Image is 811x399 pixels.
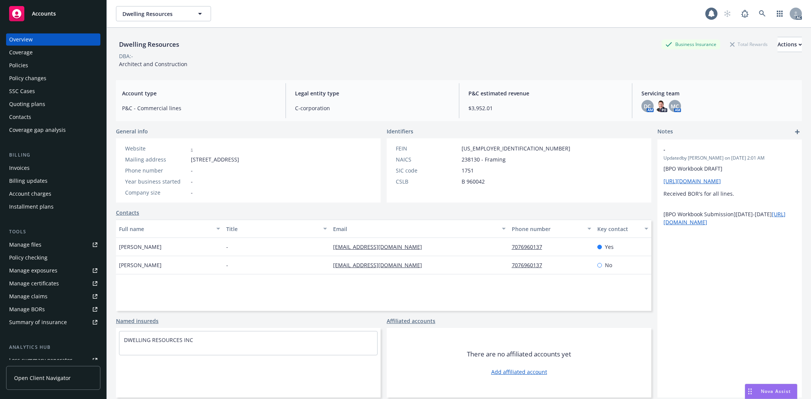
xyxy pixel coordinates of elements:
a: Coverage gap analysis [6,124,100,136]
div: Key contact [597,225,640,233]
div: Contacts [9,111,31,123]
div: Website [125,144,188,152]
span: Identifiers [387,127,413,135]
div: Installment plans [9,201,54,213]
div: Quoting plans [9,98,45,110]
div: Mailing address [125,155,188,163]
div: NAICS [396,155,459,163]
div: Invoices [9,162,30,174]
span: Nova Assist [761,388,791,394]
a: add [793,127,802,136]
div: Policies [9,59,28,71]
div: Tools [6,228,100,236]
a: Affiliated accounts [387,317,435,325]
a: Search [755,6,770,21]
span: $3,952.01 [468,104,623,112]
span: - [226,261,228,269]
a: [EMAIL_ADDRESS][DOMAIN_NAME] [333,261,428,269]
button: Nova Assist [745,384,797,399]
div: CSLB [396,177,459,185]
a: Accounts [6,3,100,24]
span: [PERSON_NAME] [119,261,162,269]
span: Servicing team [641,89,796,97]
a: - [191,145,193,152]
span: Open Client Navigator [14,374,71,382]
div: Coverage [9,46,33,59]
span: Legal entity type [295,89,449,97]
div: Overview [9,33,33,46]
a: 7076960137 [512,243,548,250]
div: Loss summary generator [9,354,72,366]
a: Loss summary generator [6,354,100,366]
a: Policy checking [6,252,100,264]
button: Email [330,220,508,238]
a: Switch app [772,6,787,21]
button: Actions [778,37,802,52]
a: DWELLING RESOURCES INC [124,336,193,344]
p: [BPO Workbook Submission][DATE]-[DATE] [663,210,796,226]
div: Billing updates [9,175,48,187]
div: FEIN [396,144,459,152]
a: Installment plans [6,201,100,213]
button: Title [223,220,330,238]
span: - [226,243,228,251]
span: There are no affiliated accounts yet [467,350,571,359]
div: Analytics hub [6,344,100,351]
button: Full name [116,220,223,238]
span: - [191,166,193,174]
a: Policy changes [6,72,100,84]
a: SSC Cases [6,85,100,97]
div: Summary of insurance [9,316,67,328]
span: [STREET_ADDRESS] [191,155,239,163]
a: Summary of insurance [6,316,100,328]
span: - [663,146,776,154]
div: Phone number [125,166,188,174]
button: Phone number [509,220,594,238]
span: [PERSON_NAME] [119,243,162,251]
span: P&C estimated revenue [468,89,623,97]
a: Add affiliated account [491,368,547,376]
div: Billing [6,151,100,159]
a: Policies [6,59,100,71]
a: Manage exposures [6,264,100,277]
span: Updated by [PERSON_NAME] on [DATE] 2:01 AM [663,155,796,161]
div: Manage files [9,239,41,251]
div: Manage exposures [9,264,57,277]
span: Account type [122,89,276,97]
div: SIC code [396,166,459,174]
span: - [191,188,193,196]
a: Account charges [6,188,100,200]
a: Start snowing [720,6,735,21]
span: 1751 [462,166,474,174]
span: - [191,177,193,185]
div: Company size [125,188,188,196]
a: Contacts [6,111,100,123]
a: Manage files [6,239,100,251]
span: C-corporation [295,104,449,112]
button: Key contact [594,220,651,238]
span: MC [671,102,679,110]
span: Dwelling Resources [122,10,188,18]
div: Year business started [125,177,188,185]
div: DBA: - [119,52,133,60]
span: P&C - Commercial lines [122,104,276,112]
a: Manage certificates [6,277,100,290]
div: Phone number [512,225,583,233]
span: Yes [605,243,614,251]
a: Billing updates [6,175,100,187]
span: Accounts [32,11,56,17]
img: photo [655,100,667,112]
span: DC [644,102,651,110]
div: Manage certificates [9,277,59,290]
div: -Updatedby [PERSON_NAME] on [DATE] 2:01 AM[BPO Workbook DRAFT][URL][DOMAIN_NAME]Received BOR's fo... [657,139,802,232]
a: Contacts [116,209,139,217]
div: Title [226,225,319,233]
span: 238130 - Framing [462,155,506,163]
a: Quoting plans [6,98,100,110]
a: Coverage [6,46,100,59]
div: Business Insurance [662,40,720,49]
a: 7076960137 [512,261,548,269]
a: [URL][DOMAIN_NAME] [663,177,721,185]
